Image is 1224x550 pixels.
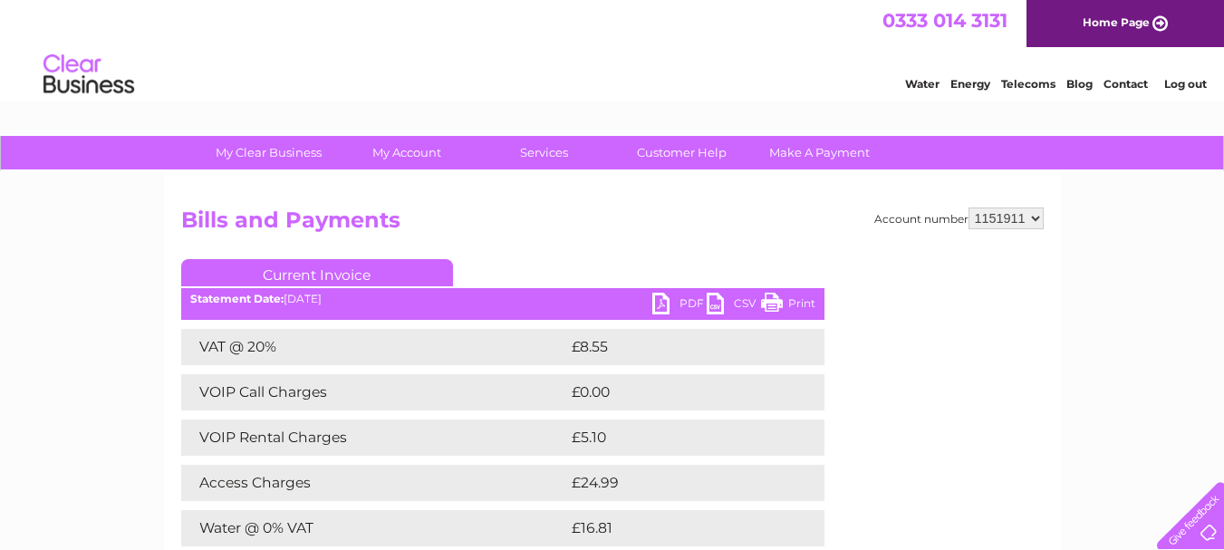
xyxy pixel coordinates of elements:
a: My Clear Business [194,136,343,169]
a: Telecoms [1001,77,1055,91]
a: Make A Payment [745,136,894,169]
div: Account number [874,207,1044,229]
a: PDF [652,293,707,319]
a: Log out [1164,77,1207,91]
td: VOIP Rental Charges [181,420,567,456]
td: £24.99 [567,465,789,501]
img: logo.png [43,47,135,102]
td: £0.00 [567,374,783,410]
a: Services [469,136,619,169]
a: Print [761,293,815,319]
b: Statement Date: [190,292,284,305]
a: My Account [332,136,481,169]
a: Contact [1104,77,1148,91]
a: 0333 014 3131 [882,9,1007,32]
a: Blog [1066,77,1093,91]
td: Water @ 0% VAT [181,510,567,546]
div: [DATE] [181,293,824,305]
div: Clear Business is a trading name of Verastar Limited (registered in [GEOGRAPHIC_DATA] No. 3667643... [185,10,1041,88]
a: Customer Help [607,136,757,169]
td: VAT @ 20% [181,329,567,365]
td: £16.81 [567,510,785,546]
a: Water [905,77,940,91]
td: £5.10 [567,420,780,456]
td: VOIP Call Charges [181,374,567,410]
a: Energy [950,77,990,91]
a: Current Invoice [181,259,453,286]
a: CSV [707,293,761,319]
td: Access Charges [181,465,567,501]
td: £8.55 [567,329,782,365]
h2: Bills and Payments [181,207,1044,242]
